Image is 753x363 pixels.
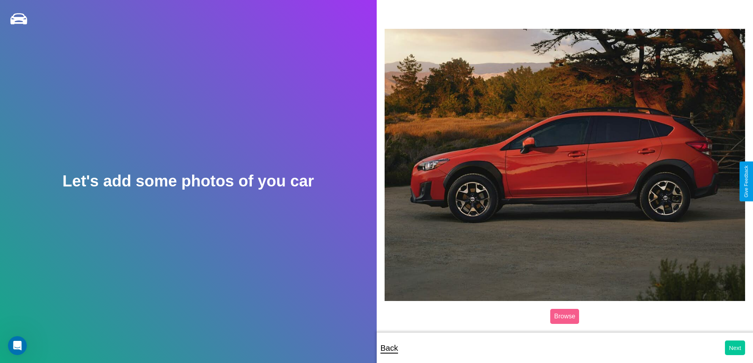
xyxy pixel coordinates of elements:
[8,336,27,355] iframe: Intercom live chat
[725,340,745,355] button: Next
[550,309,579,324] label: Browse
[381,341,398,355] p: Back
[62,172,314,190] h2: Let's add some photos of you car
[385,29,745,301] img: posted
[744,166,749,197] div: Give Feedback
